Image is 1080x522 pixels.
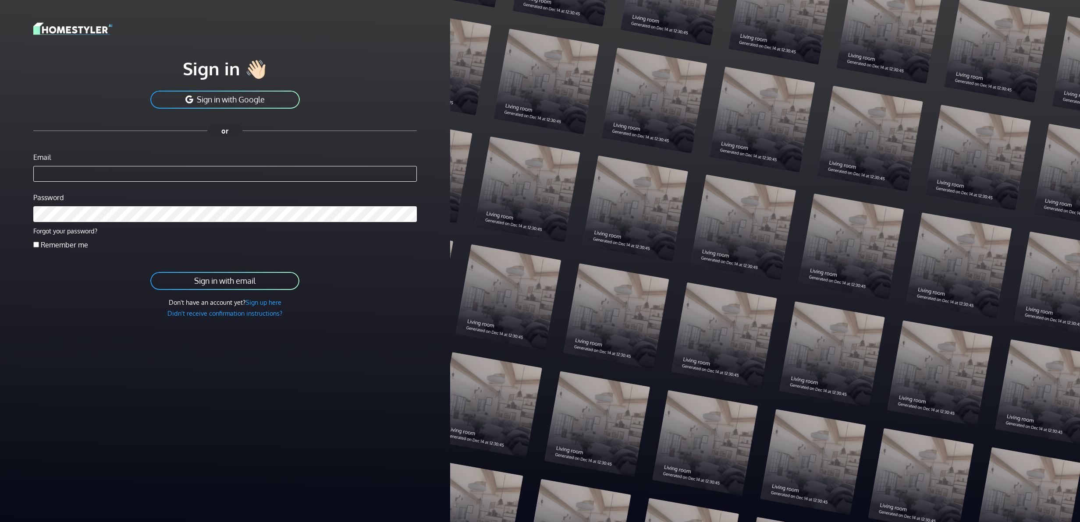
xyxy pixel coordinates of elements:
[149,271,300,291] button: Sign in with email
[149,90,301,109] button: Sign in with Google
[167,309,282,317] a: Didn't receive confirmation instructions?
[33,192,64,203] label: Password
[33,21,112,36] img: logo-3de290ba35641baa71223ecac5eacb59cb85b4c7fdf211dc9aaecaaee71ea2f8.svg
[33,57,417,79] h1: Sign in 👋🏻
[41,240,88,250] label: Remember me
[33,298,417,307] div: Don't have an account yet?
[245,298,281,306] a: Sign up here
[33,227,97,235] a: Forgot your password?
[33,152,51,162] label: Email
